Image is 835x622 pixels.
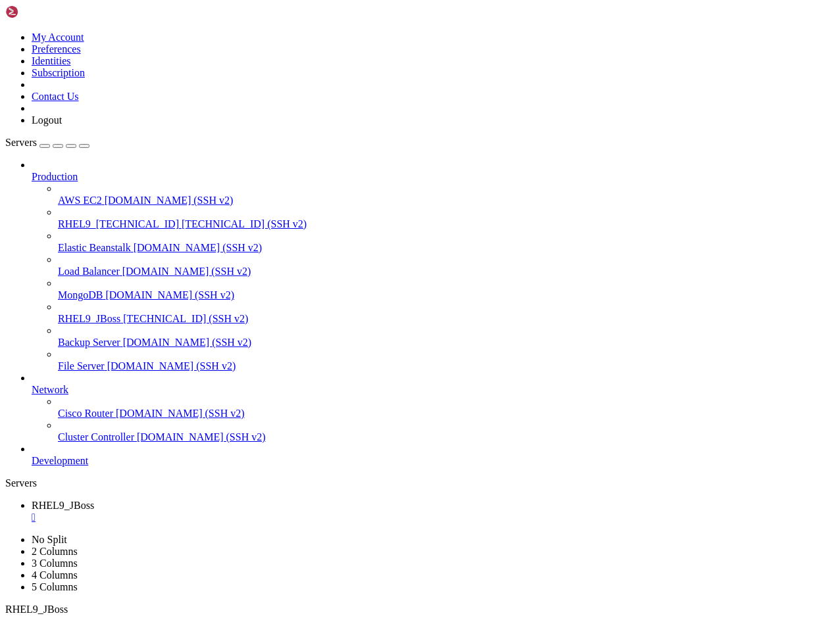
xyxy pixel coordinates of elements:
a: Preferences [32,43,81,55]
span: [DOMAIN_NAME] (SSH v2) [122,266,251,277]
li: Network [32,372,830,443]
a: Logout [32,114,62,126]
a: File Server [DOMAIN_NAME] (SSH v2) [58,360,830,372]
a: MongoDB [DOMAIN_NAME] (SSH v2) [58,289,830,301]
span: RHEL9_JBoss [32,500,94,511]
a: 5 Columns [32,581,78,592]
li: Load Balancer [DOMAIN_NAME] (SSH v2) [58,254,830,277]
li: File Server [DOMAIN_NAME] (SSH v2) [58,348,830,372]
span: Elastic Beanstalk [58,242,131,253]
li: MongoDB [DOMAIN_NAME] (SSH v2) [58,277,830,301]
x-row: [ec2-user@ip-172-31-45-144 ~]$ [5,139,664,151]
x-row: [root@ip-172-31-45-144 ~]# exit [5,262,664,274]
x-row: [root@ip-172-31-45-144 ec2-user]# sudo su - [5,240,664,251]
li: Production [32,159,830,372]
li: Cisco Router [DOMAIN_NAME] (SSH v2) [58,396,830,419]
x-row: # rhc connect --activation-key <key> --organization <org> [5,39,664,50]
a: My Account [32,32,84,43]
a: Network [32,384,830,396]
span: Backup Server [58,337,120,348]
x-row: [ec2-user@ip-172-31-45-144 ~]$ [5,307,664,318]
x-row: [ec2-user@ip-172-31-45-144 ~]$ [5,151,664,162]
a: Cluster Controller [DOMAIN_NAME] (SSH v2) [58,431,830,443]
x-row: [ec2-user@ip-172-31-45-144 ~]$ whoami [5,195,664,206]
x-row: [root@ip-172-31-45-144 ec2-user]# exit [5,285,664,296]
a: Production [32,171,830,183]
a: AWS EC2 [DOMAIN_NAME] (SSH v2) [58,195,830,206]
a: Subscription [32,67,85,78]
span: MongoDB [58,289,103,300]
x-row: Last login: [DATE] from [TECHNICAL_ID] [5,128,664,139]
a: RHEL9_[TECHNICAL_ID] [TECHNICAL_ID] (SSH v2) [58,218,830,230]
span: [DOMAIN_NAME] (SSH v2) [137,431,266,443]
span: AWS EC2 [58,195,102,206]
x-row: management capabilities on your system. [5,72,664,84]
x-row: using rhc at [URL][DOMAIN_NAME] [5,117,664,128]
span: [DOMAIN_NAME] (SSH v2) [105,289,234,300]
x-row: Register this system with Red Hat Insights: rhc connect [5,5,664,16]
x-row: exit [5,296,664,307]
span: RHEL9_JBoss [5,604,68,615]
span: Cisco Router [58,408,113,419]
x-row: You can learn more about how to register your system [5,106,664,117]
a: Elastic Beanstalk [DOMAIN_NAME] (SSH v2) [58,242,830,254]
div: (31, 27) [177,307,182,318]
span: [DOMAIN_NAME] (SSH v2) [116,408,245,419]
x-row: Last login: [DATE] on pts/1 [5,251,664,262]
x-row: ec2-user [5,206,664,218]
li: RHEL9_JBoss [TECHNICAL_ID] (SSH v2) [58,301,830,325]
a: 4 Columns [32,569,78,581]
x-row: View your connected systems at [URL][DOMAIN_NAME] [5,84,664,95]
span: RHEL9_JBoss [58,313,120,324]
li: AWS EC2 [DOMAIN_NAME] (SSH v2) [58,183,830,206]
x-row: The rhc client and Red Hat Insights will enable analytics and additional [5,61,664,72]
a:  [32,512,830,523]
span: [TECHNICAL_ID] (SSH v2) [123,313,248,324]
img: Shellngn [5,5,81,18]
span: Development [32,455,88,466]
a: RHEL9_JBoss [32,500,830,523]
a: Load Balancer [DOMAIN_NAME] (SSH v2) [58,266,830,277]
div: Servers [5,477,830,489]
a: Cisco Router [DOMAIN_NAME] (SSH v2) [58,408,830,419]
li: RHEL9_[TECHNICAL_ID] [TECHNICAL_ID] (SSH v2) [58,206,830,230]
x-row: [ec2-user@ip-172-31-45-144 ~]$ [5,218,664,229]
x-row: logout [5,274,664,285]
span: [TECHNICAL_ID] (SSH v2) [182,218,307,229]
a: Development [32,455,830,467]
a: Identities [32,55,71,66]
a: Contact Us [32,91,79,102]
a: 2 Columns [32,546,78,557]
span: Cluster Controller [58,431,134,443]
span: Load Balancer [58,266,120,277]
a: 3 Columns [32,558,78,569]
li: Cluster Controller [DOMAIN_NAME] (SSH v2) [58,419,830,443]
li: Backup Server [DOMAIN_NAME] (SSH v2) [58,325,830,348]
span: [DOMAIN_NAME] (SSH v2) [105,195,234,206]
a: RHEL9_JBoss [TECHNICAL_ID] (SSH v2) [58,313,830,325]
a: No Split [32,534,67,545]
x-row: 1458 [5,184,664,195]
span: [DOMAIN_NAME] (SSH v2) [134,242,263,253]
span: RHEL9_[TECHNICAL_ID] [58,218,179,229]
span: [DOMAIN_NAME] (SSH v2) [123,337,252,348]
a: Servers [5,137,89,148]
span: File Server [58,360,105,371]
span: Network [32,384,68,395]
li: Development [32,443,830,467]
span: Production [32,171,78,182]
span: [DOMAIN_NAME] (SSH v2) [107,360,236,371]
x-row: [ec2-user@ip-172-31-45-144 ~]$ compgen -c | wc -l [5,162,664,173]
a: Backup Server [DOMAIN_NAME] (SSH v2) [58,337,830,348]
x-row: [ec2-user@ip-172-31-45-144 ~]$ sudo su [5,229,664,240]
li: Elastic Beanstalk [DOMAIN_NAME] (SSH v2) [58,230,830,254]
span: Servers [5,137,37,148]
x-row: Example: [5,28,664,39]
